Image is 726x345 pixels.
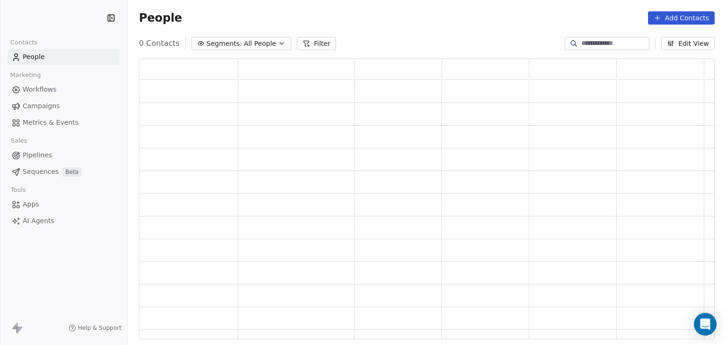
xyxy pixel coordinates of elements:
span: Sales [7,134,31,148]
span: Help & Support [78,324,121,332]
a: People [8,49,120,65]
a: Help & Support [69,324,121,332]
button: Filter [297,37,336,50]
a: Campaigns [8,98,120,114]
span: 0 Contacts [139,38,180,49]
a: Apps [8,197,120,212]
span: Workflows [23,85,57,95]
button: Edit View [661,37,715,50]
span: Segments: [207,39,242,49]
span: People [23,52,45,62]
span: Beta [62,167,81,177]
button: Add Contacts [648,11,715,25]
a: SequencesBeta [8,164,120,180]
span: People [139,11,182,25]
a: Pipelines [8,147,120,163]
span: Sequences [23,167,59,177]
div: Open Intercom Messenger [694,313,717,336]
span: Campaigns [23,101,60,111]
a: Workflows [8,82,120,97]
span: Metrics & Events [23,118,78,128]
span: Pipelines [23,150,52,160]
span: Marketing [6,68,45,82]
span: Apps [23,199,39,209]
span: Contacts [6,35,42,50]
span: Tools [7,183,30,197]
span: AI Agents [23,216,54,226]
a: AI Agents [8,213,120,229]
span: All People [244,39,276,49]
a: Metrics & Events [8,115,120,130]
